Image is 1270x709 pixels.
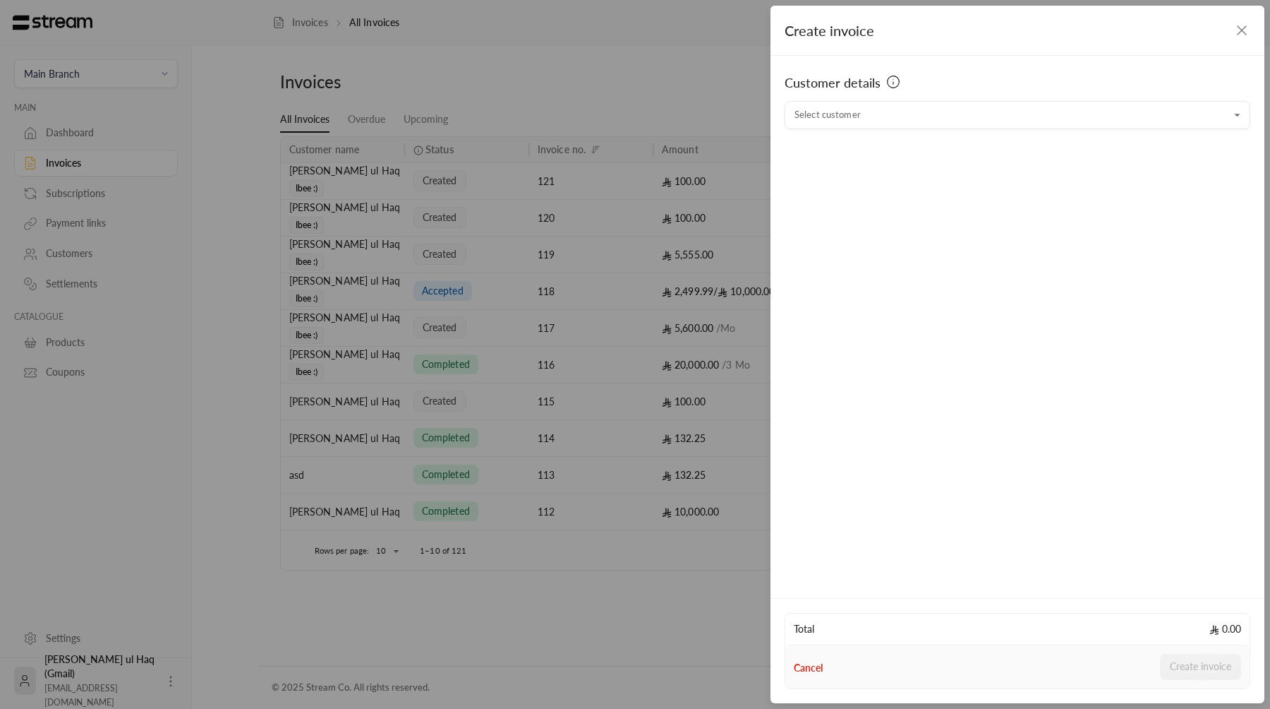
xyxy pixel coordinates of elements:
[1229,107,1246,124] button: Open
[794,661,823,675] button: Cancel
[785,73,881,93] span: Customer details
[785,22,874,39] span: Create invoice
[1209,622,1241,636] span: 0.00
[794,622,814,636] span: Total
